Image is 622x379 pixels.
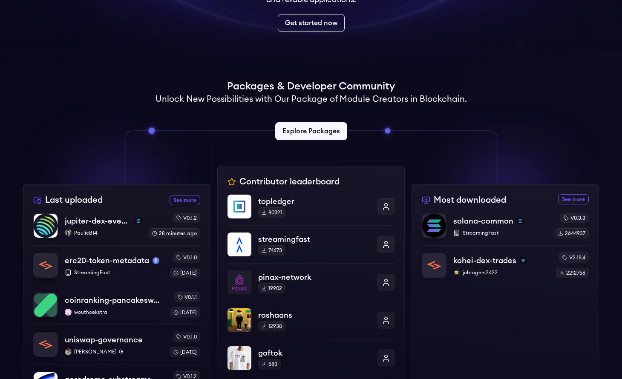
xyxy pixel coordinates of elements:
img: PaulieB14 [65,230,72,236]
a: erc20-token-metadataerc20-token-metadatamainnetStreamingFastv0.1.0[DATE] [33,245,200,285]
a: See more recently uploaded packages [170,195,200,205]
div: v0.1.2 [173,213,200,223]
div: [DATE] [170,347,200,357]
img: topledger [227,195,251,218]
a: kohei-dex-tradeskohei-dex-tradessolanajobrogers2422jobrogers2422v2.19.42212756 [422,245,589,278]
p: erc20-token-metadata [65,255,149,267]
img: solana-common [422,214,446,238]
div: v0.1.0 [173,332,200,342]
a: uniswap-governanceuniswap-governanceAaditya-G[PERSON_NAME]-Gv0.1.0[DATE] [33,324,200,364]
img: goftok [227,346,251,370]
img: jobrogers2422 [453,269,460,276]
a: See more most downloaded packages [558,194,589,204]
p: topledger [258,195,371,207]
div: 28 minutes ago [149,228,200,238]
div: 2644937 [555,228,589,238]
img: coinranking-pancakeswap-v3-forks [34,293,58,317]
a: streamingfaststreamingfast74673 [227,225,395,263]
img: kohei-dex-trades [422,253,446,277]
img: pinax-network [227,270,251,294]
img: solana [517,218,524,224]
p: uniswap-governance [65,334,143,346]
div: 2212756 [556,268,589,278]
a: Get started now [278,14,345,32]
div: 19902 [258,283,285,293]
p: pinax-network [258,271,371,283]
div: 583 [258,359,281,369]
img: mainnet [153,257,159,264]
p: PaulieB14 [65,230,142,236]
div: [DATE] [170,268,200,278]
div: [DATE] [170,307,200,318]
img: solana [135,218,142,224]
img: jupiter-dex-events [34,214,58,238]
p: goftok [258,347,371,359]
p: jobrogers2422 [453,269,549,276]
img: roshaans [227,308,251,332]
a: roshaansroshaans12938 [227,301,395,339]
p: kohei-dex-trades [453,255,516,267]
div: v2.19.4 [559,253,589,263]
p: solana-common [453,215,513,227]
img: erc20-token-metadata [34,253,58,277]
div: 74673 [258,245,285,256]
h2: Unlock New Possibilities with Our Package of Module Creators in Blockchain. [155,93,467,105]
a: Explore Packages [275,122,347,140]
a: topledgertopledger80321 [227,195,395,225]
img: Aaditya-G [65,348,72,355]
p: coinranking-pancakeswap-v3-forks [65,294,163,306]
a: pinax-networkpinax-network19902 [227,263,395,301]
a: solana-commonsolana-commonsolanaStreamingFastv0.3.32644937 [422,213,589,245]
p: streamingfast [258,233,371,245]
p: jupiter-dex-events [65,215,132,227]
img: uniswap-governance [34,333,58,356]
a: coinranking-pancakeswap-v3-forkscoinranking-pancakeswap-v3-forkswouthoekstrawouthoekstrav0.1.1[DATE] [33,285,200,324]
div: v0.1.0 [173,253,200,263]
p: StreamingFast [453,230,548,236]
img: streamingfast [227,233,251,256]
h1: Packages & Developer Community [227,80,395,93]
p: StreamingFast [65,269,163,276]
a: goftokgoftok583 [227,339,395,377]
div: 80321 [258,207,285,218]
a: jupiter-dex-eventsjupiter-dex-eventssolanaPaulieB14PaulieB14v0.1.228 minutes ago [33,213,200,245]
img: wouthoekstra [65,309,72,316]
div: v0.3.3 [560,213,589,223]
div: v0.1.1 [174,292,200,302]
div: 12938 [258,321,285,331]
p: roshaans [258,309,371,321]
img: solana [520,257,527,264]
p: wouthoekstra [65,309,163,316]
p: [PERSON_NAME]-G [65,348,163,355]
